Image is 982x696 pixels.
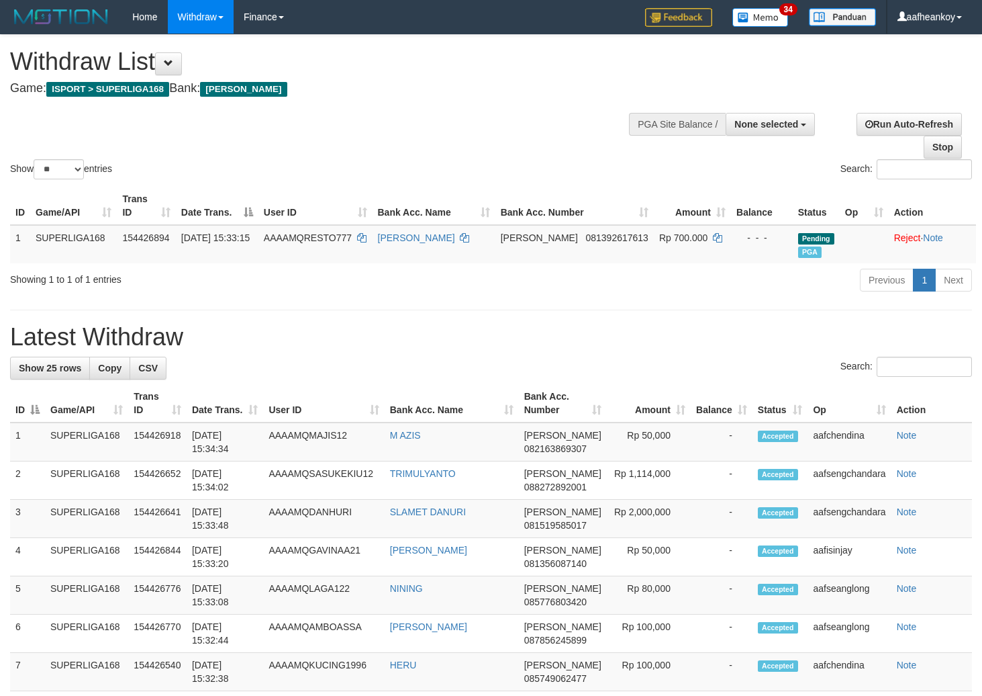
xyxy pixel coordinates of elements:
th: Trans ID: activate to sort column ascending [117,187,175,225]
th: Balance: activate to sort column ascending [691,384,752,423]
td: aafisinjay [807,538,891,576]
h4: Game: Bank: [10,82,641,95]
img: Button%20Memo.svg [732,8,789,27]
td: 2 [10,462,45,500]
a: Show 25 rows [10,357,90,380]
td: SUPERLIGA168 [45,576,128,615]
span: Marked by aafsengchandara [798,247,822,258]
td: Rp 100,000 [607,653,691,691]
span: Accepted [758,660,798,672]
td: SUPERLIGA168 [30,225,117,263]
th: Bank Acc. Name: activate to sort column ascending [373,187,495,225]
td: 1 [10,423,45,462]
label: Search: [840,159,972,179]
label: Show entries [10,159,112,179]
span: Copy 085749062477 to clipboard [524,673,587,684]
td: 154426540 [128,653,187,691]
td: Rp 100,000 [607,615,691,653]
td: AAAAMQSASUKEKIU12 [263,462,384,500]
a: Reject [894,232,921,243]
th: Op: activate to sort column ascending [840,187,889,225]
th: Amount: activate to sort column ascending [654,187,731,225]
span: Copy 081392617613 to clipboard [585,232,648,243]
td: [DATE] 15:33:08 [187,576,263,615]
th: Bank Acc. Name: activate to sort column ascending [385,384,519,423]
a: Note [897,507,917,517]
span: Copy 082163869307 to clipboard [524,443,587,454]
th: Game/API: activate to sort column ascending [45,384,128,423]
span: Accepted [758,622,798,634]
th: ID: activate to sort column descending [10,384,45,423]
td: [DATE] 15:34:02 [187,462,263,500]
a: Stop [924,136,962,159]
td: · [889,225,976,263]
span: Copy 081356087140 to clipboard [524,558,587,569]
a: SLAMET DANURI [390,507,466,517]
td: [DATE] 15:34:34 [187,423,263,462]
a: CSV [130,357,166,380]
td: AAAAMQGAVINAA21 [263,538,384,576]
a: Previous [860,269,914,292]
a: HERU [390,660,417,670]
th: ID [10,187,30,225]
span: [PERSON_NAME] [524,507,601,517]
a: [PERSON_NAME] [390,545,467,556]
span: Copy [98,363,121,374]
a: Note [897,583,917,594]
span: [DATE] 15:33:15 [181,232,250,243]
span: Accepted [758,546,798,557]
th: Date Trans.: activate to sort column descending [176,187,258,225]
th: Date Trans.: activate to sort column ascending [187,384,263,423]
td: SUPERLIGA168 [45,615,128,653]
td: Rp 80,000 [607,576,691,615]
td: Rp 2,000,000 [607,500,691,538]
span: [PERSON_NAME] [524,583,601,594]
span: Accepted [758,431,798,442]
span: Pending [798,233,834,245]
td: - [691,423,752,462]
td: AAAAMQAMBOASSA [263,615,384,653]
span: Copy 081519585017 to clipboard [524,520,587,531]
span: Copy 085776803420 to clipboard [524,597,587,607]
input: Search: [877,357,972,377]
th: Amount: activate to sort column ascending [607,384,691,423]
td: 5 [10,576,45,615]
td: [DATE] 15:33:20 [187,538,263,576]
td: Rp 1,114,000 [607,462,691,500]
td: 154426844 [128,538,187,576]
a: M AZIS [390,430,421,441]
span: Accepted [758,469,798,480]
a: Note [897,621,917,632]
th: Bank Acc. Number: activate to sort column ascending [495,187,654,225]
div: - - - [736,231,787,245]
td: - [691,500,752,538]
td: - [691,653,752,691]
td: AAAAMQMAJIS12 [263,423,384,462]
td: [DATE] 15:32:38 [187,653,263,691]
th: Trans ID: activate to sort column ascending [128,384,187,423]
th: Balance [731,187,793,225]
th: Game/API: activate to sort column ascending [30,187,117,225]
a: [PERSON_NAME] [390,621,467,632]
a: Next [935,269,972,292]
select: Showentries [34,159,84,179]
th: User ID: activate to sort column ascending [258,187,373,225]
th: User ID: activate to sort column ascending [263,384,384,423]
a: [PERSON_NAME] [378,232,455,243]
span: Accepted [758,507,798,519]
td: SUPERLIGA168 [45,462,128,500]
img: MOTION_logo.png [10,7,112,27]
td: SUPERLIGA168 [45,423,128,462]
a: TRIMULYANTO [390,468,456,479]
td: aafsengchandara [807,462,891,500]
td: aafchendina [807,423,891,462]
td: 154426770 [128,615,187,653]
span: Rp 700.000 [659,232,707,243]
td: 154426776 [128,576,187,615]
td: aafchendina [807,653,891,691]
span: Copy 087856245899 to clipboard [524,635,587,646]
td: [DATE] 15:32:44 [187,615,263,653]
a: Note [897,430,917,441]
th: Bank Acc. Number: activate to sort column ascending [519,384,607,423]
td: - [691,576,752,615]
